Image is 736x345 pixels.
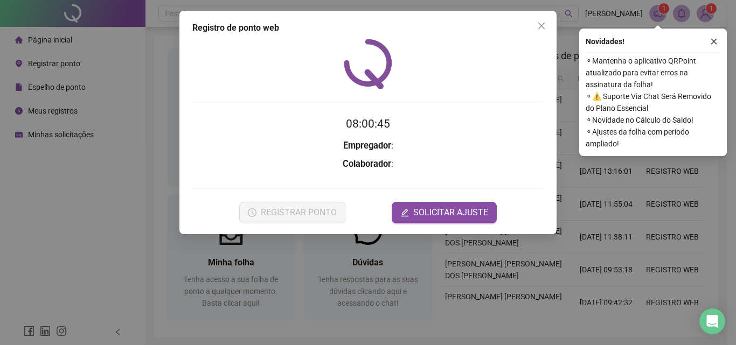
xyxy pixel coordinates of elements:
[586,114,720,126] span: ⚬ Novidade no Cálculo do Saldo!
[400,208,409,217] span: edit
[346,117,390,130] time: 08:00:45
[586,55,720,90] span: ⚬ Mantenha o aplicativo QRPoint atualizado para evitar erros na assinatura da folha!
[699,308,725,334] div: Open Intercom Messenger
[586,126,720,150] span: ⚬ Ajustes da folha com período ampliado!
[537,22,546,30] span: close
[192,157,544,171] h3: :
[192,22,544,34] div: Registro de ponto web
[586,36,624,47] span: Novidades !
[343,140,391,151] strong: Empregador
[343,159,391,169] strong: Colaborador
[392,202,497,223] button: editSOLICITAR AJUSTE
[413,206,488,219] span: SOLICITAR AJUSTE
[586,90,720,114] span: ⚬ ⚠️ Suporte Via Chat Será Removido do Plano Essencial
[533,17,550,34] button: Close
[192,139,544,153] h3: :
[710,38,718,45] span: close
[239,202,345,223] button: REGISTRAR PONTO
[344,39,392,89] img: QRPoint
